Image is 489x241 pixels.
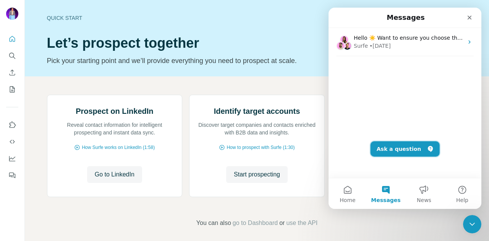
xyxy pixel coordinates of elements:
button: Go to LinkedIn [87,166,142,183]
button: Start prospecting [226,166,288,183]
span: Messages [42,190,72,195]
div: • [DATE] [41,34,62,42]
span: Home [11,190,27,195]
span: You can also [196,218,231,228]
span: Hello ☀️ Want to ensure you choose the most suitable Surfe plan for you and your team? Check our ... [25,27,396,33]
button: Search [6,49,18,63]
span: How Surfe works on LinkedIn (1:58) [82,144,155,151]
button: Dashboard [6,152,18,165]
button: Help [115,171,153,201]
p: Pick your starting point and we’ll provide everything you need to prospect at scale. [47,55,354,66]
button: Use Surfe API [6,135,18,149]
span: Start prospecting [234,170,280,179]
img: Avatar [6,8,18,20]
h2: Prospect on LinkedIn [76,106,153,116]
p: Discover target companies and contacts enriched with B2B data and insights. [197,121,317,136]
span: News [88,190,103,195]
div: Surfe [25,34,39,42]
button: go to Dashboard [233,218,278,228]
button: Ask a question [42,134,111,149]
h2: Identify target accounts [214,106,300,116]
button: Quick start [6,32,18,46]
button: Enrich CSV [6,66,18,79]
div: Quick start [47,14,354,22]
button: Use Surfe on LinkedIn [6,118,18,132]
h1: Let’s prospect together [47,36,354,51]
button: My lists [6,82,18,96]
span: How to prospect with Surfe (1:30) [227,144,295,151]
button: News [76,171,115,201]
iframe: Intercom live chat [329,8,481,209]
iframe: Intercom live chat [463,215,481,233]
span: Go to LinkedIn [95,170,134,179]
span: Help [128,190,140,195]
button: Feedback [6,168,18,182]
button: use the API [286,218,317,228]
button: Messages [38,171,76,201]
span: or [279,218,285,228]
p: Reveal contact information for intelligent prospecting and instant data sync. [55,121,175,136]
